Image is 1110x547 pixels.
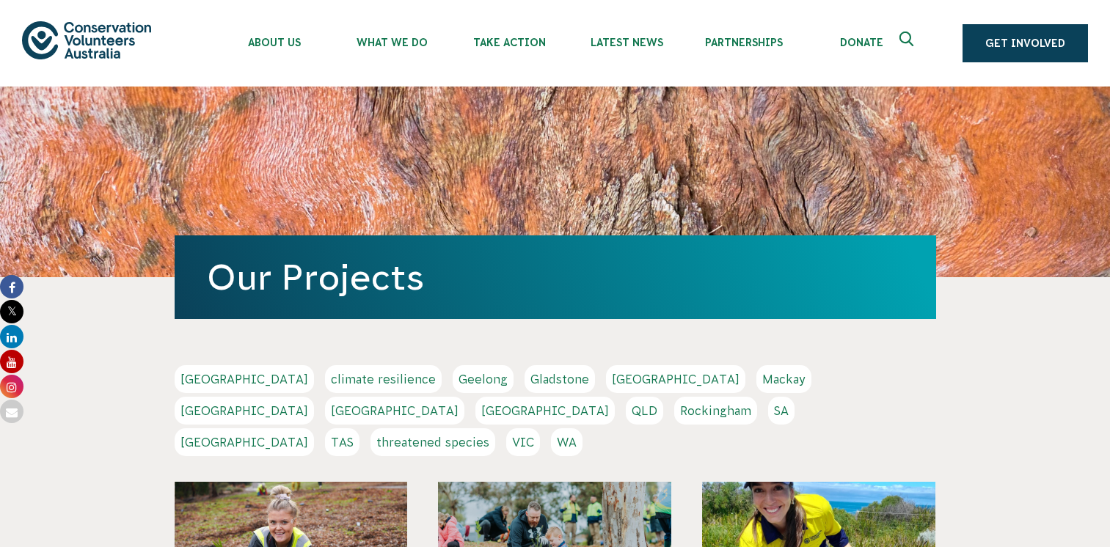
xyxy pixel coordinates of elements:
[674,397,757,425] a: Rockingham
[450,37,568,48] span: Take Action
[963,24,1088,62] a: Get Involved
[506,428,540,456] a: VIC
[756,365,811,393] a: Mackay
[175,428,314,456] a: [GEOGRAPHIC_DATA]
[606,365,745,393] a: [GEOGRAPHIC_DATA]
[453,365,514,393] a: Geelong
[175,365,314,393] a: [GEOGRAPHIC_DATA]
[216,37,333,48] span: About Us
[899,32,918,55] span: Expand search box
[891,26,926,61] button: Expand search box Close search box
[370,428,495,456] a: threatened species
[525,365,595,393] a: Gladstone
[22,21,151,59] img: logo.svg
[325,428,359,456] a: TAS
[568,37,685,48] span: Latest News
[325,397,464,425] a: [GEOGRAPHIC_DATA]
[175,397,314,425] a: [GEOGRAPHIC_DATA]
[685,37,803,48] span: Partnerships
[551,428,583,456] a: WA
[768,397,795,425] a: SA
[333,37,450,48] span: What We Do
[626,397,663,425] a: QLD
[475,397,615,425] a: [GEOGRAPHIC_DATA]
[803,37,920,48] span: Donate
[207,257,424,297] a: Our Projects
[325,365,442,393] a: climate resilience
